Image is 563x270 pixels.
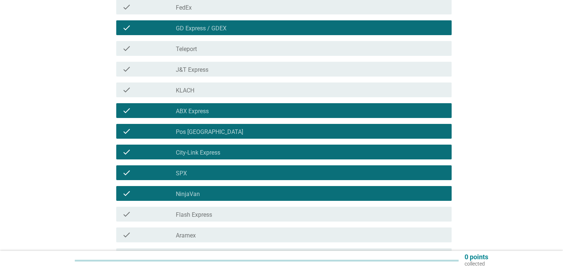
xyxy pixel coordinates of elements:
[122,230,131,239] i: check
[122,189,131,198] i: check
[176,232,196,239] label: Aramex
[176,66,208,74] label: J&T Express
[122,85,131,94] i: check
[122,3,131,11] i: check
[122,210,131,219] i: check
[176,190,200,198] label: NinjaVan
[122,127,131,136] i: check
[122,23,131,32] i: check
[176,170,187,177] label: SPX
[176,45,197,53] label: Teleport
[176,25,227,32] label: GD Express / GDEX
[176,211,212,219] label: Flash Express
[122,65,131,74] i: check
[122,168,131,177] i: check
[176,87,194,94] label: KLACH
[176,149,220,156] label: City-Link Express
[122,106,131,115] i: check
[122,148,131,156] i: check
[176,128,243,136] label: Pos [GEOGRAPHIC_DATA]
[122,44,131,53] i: check
[465,260,488,267] p: collected
[176,108,209,115] label: ABX Express
[465,254,488,260] p: 0 points
[176,4,192,11] label: FedEx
